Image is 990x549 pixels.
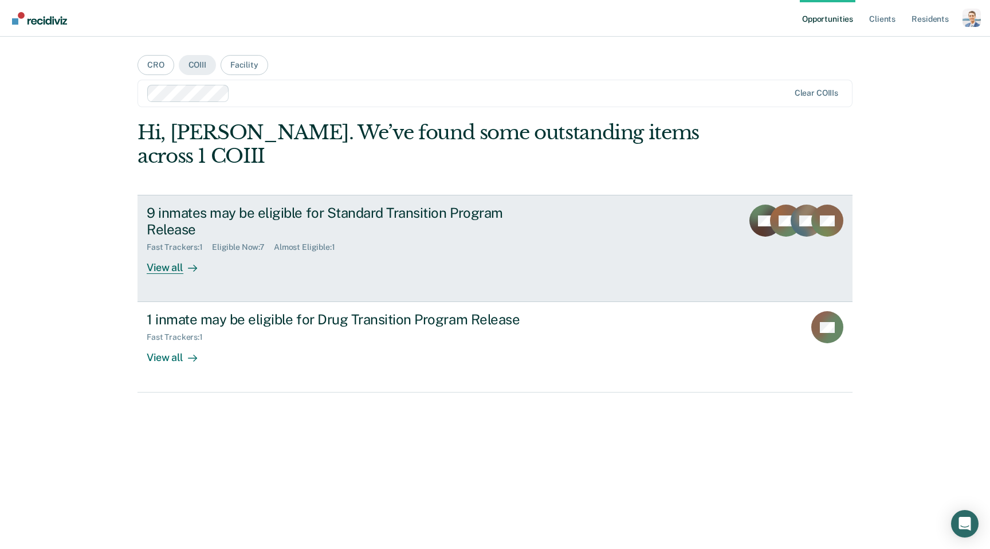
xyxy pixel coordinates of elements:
div: Open Intercom Messenger [951,510,979,538]
img: Recidiviz [12,12,67,25]
button: Facility [221,55,268,75]
a: 9 inmates may be eligible for Standard Transition Program ReleaseFast Trackers:1Eligible Now:7Alm... [137,195,852,302]
div: Hi, [PERSON_NAME]. We’ve found some outstanding items across 1 COIII [137,121,709,168]
div: Eligible Now : 7 [212,242,274,252]
div: Fast Trackers : 1 [147,242,212,252]
div: Fast Trackers : 1 [147,332,212,342]
button: COIII [179,55,216,75]
div: 1 inmate may be eligible for Drug Transition Program Release [147,311,549,328]
div: Almost Eligible : 1 [274,242,344,252]
div: View all [147,252,211,274]
div: 9 inmates may be eligible for Standard Transition Program Release [147,205,549,238]
div: View all [147,342,211,364]
div: Clear COIIIs [795,88,838,98]
a: 1 inmate may be eligible for Drug Transition Program ReleaseFast Trackers:1View all [137,302,852,392]
button: CRO [137,55,174,75]
button: Profile dropdown button [962,9,981,27]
